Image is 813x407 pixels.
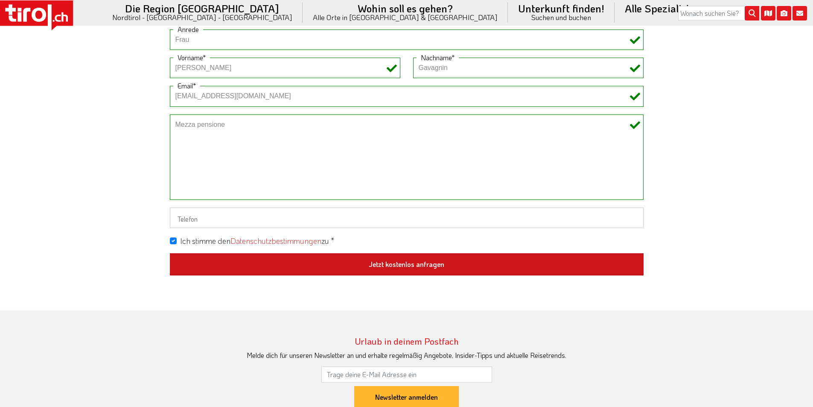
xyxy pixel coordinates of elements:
input: Wonach suchen Sie? [678,6,759,20]
small: Alle Orte in [GEOGRAPHIC_DATA] & [GEOGRAPHIC_DATA] [313,14,498,21]
a: Datenschutzbestimmungen [230,236,321,246]
i: Kontakt [793,6,807,20]
small: Suchen und buchen [518,14,604,21]
i: Fotogalerie [777,6,791,20]
i: Karte öffnen [761,6,775,20]
input: Trage deine E-Mail Adresse ein [321,366,492,383]
div: Melde dich für unseren Newsletter an und erhalte regelmäßig Angebote, Insider-Tipps und aktuelle ... [170,351,644,360]
button: Jetzt kostenlos anfragen [170,253,644,275]
h3: Urlaub in deinem Postfach [170,336,644,346]
label: Ich stimme den zu * [180,236,334,246]
small: Nordtirol - [GEOGRAPHIC_DATA] - [GEOGRAPHIC_DATA] [112,14,292,21]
